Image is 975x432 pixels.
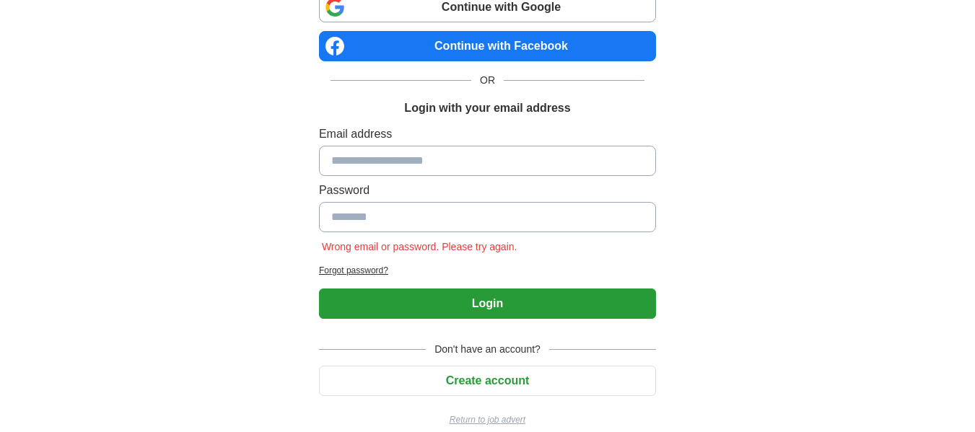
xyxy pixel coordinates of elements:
a: Continue with Facebook [319,31,656,61]
a: Create account [319,374,656,387]
a: Forgot password? [319,264,656,277]
a: Return to job advert [319,413,656,426]
label: Password [319,182,656,199]
span: Wrong email or password. Please try again. [319,241,520,252]
button: Create account [319,366,656,396]
label: Email address [319,125,656,143]
span: OR [471,73,504,88]
h1: Login with your email address [404,100,570,117]
span: Don't have an account? [426,342,549,357]
button: Login [319,288,656,319]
